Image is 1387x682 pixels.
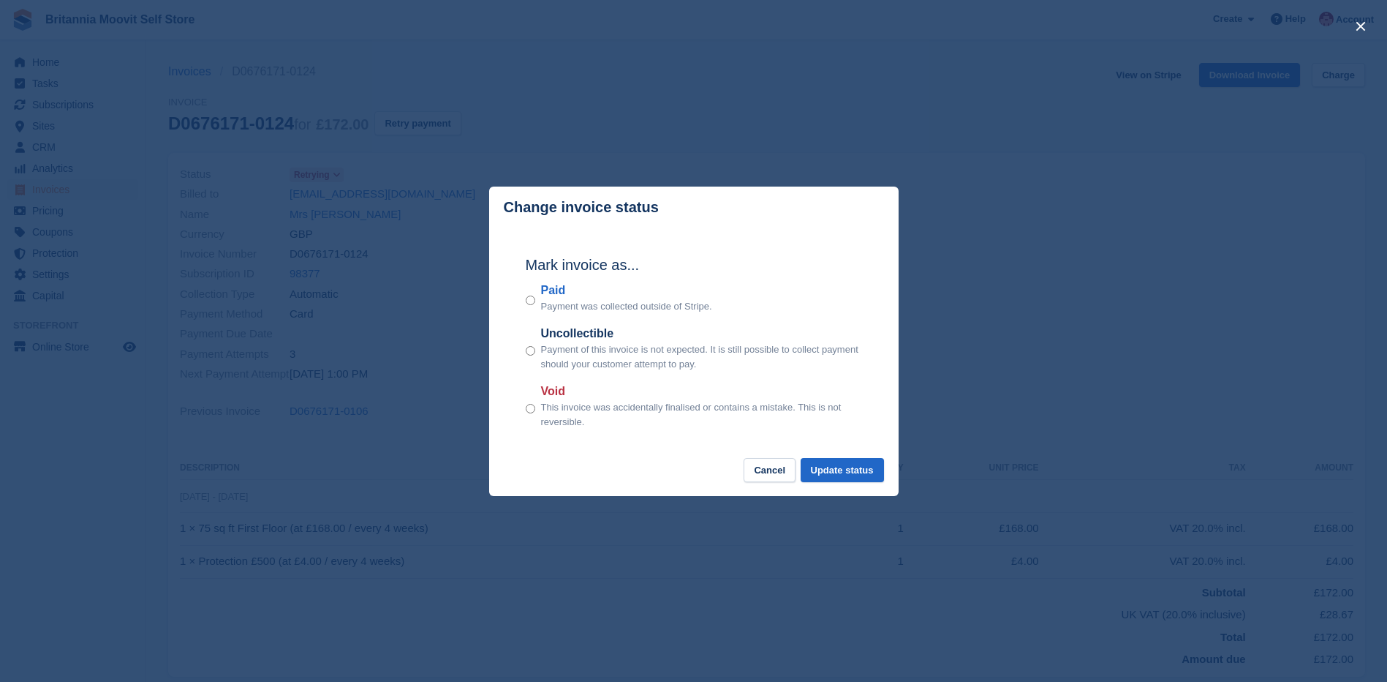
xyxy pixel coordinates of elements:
p: Payment was collected outside of Stripe. [541,299,712,314]
button: Cancel [744,458,795,482]
label: Uncollectible [541,325,862,342]
label: Void [541,383,862,400]
button: Update status [801,458,884,482]
button: close [1349,15,1372,38]
p: This invoice was accidentally finalised or contains a mistake. This is not reversible. [541,400,862,429]
label: Paid [541,282,712,299]
p: Change invoice status [504,199,659,216]
h2: Mark invoice as... [526,254,862,276]
p: Payment of this invoice is not expected. It is still possible to collect payment should your cust... [541,342,862,371]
